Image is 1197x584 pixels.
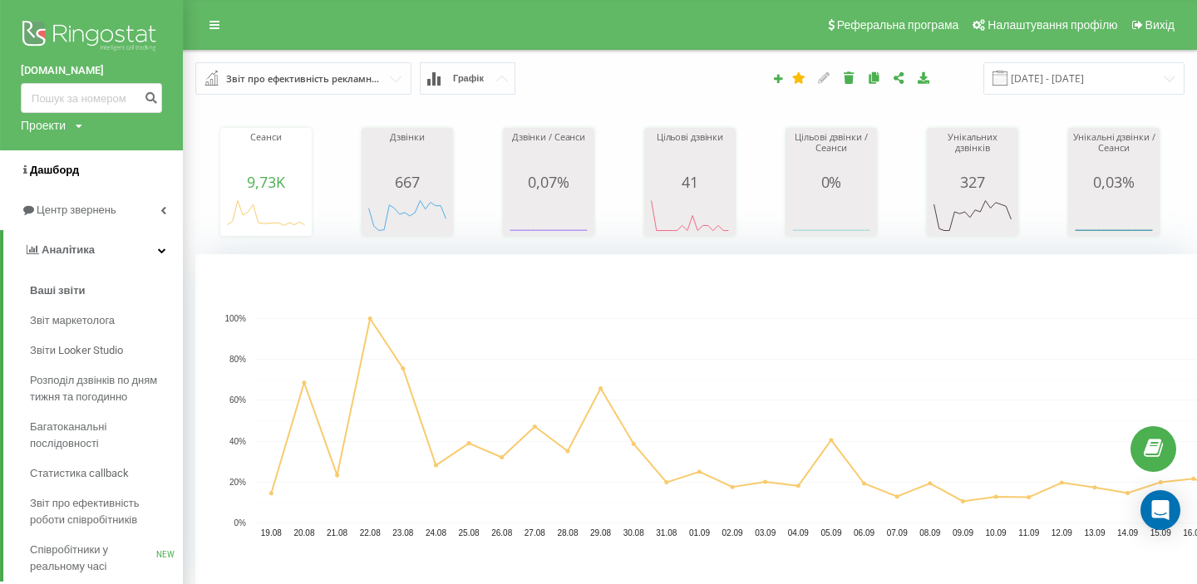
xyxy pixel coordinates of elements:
[366,132,449,174] div: Дзвінки
[1072,174,1155,190] div: 0,03%
[420,62,515,95] button: Графік
[772,73,784,83] i: Створити звіт
[224,190,308,240] svg: A chart.
[30,465,129,482] span: Статистика callback
[656,528,677,537] text: 31.08
[854,528,874,537] text: 06.09
[755,528,776,537] text: 03.09
[247,172,284,192] span: 9,73K
[366,190,449,240] svg: A chart.
[1117,528,1138,537] text: 14.09
[953,528,973,537] text: 09.09
[988,18,1117,32] span: Налаштування профілю
[327,528,347,537] text: 21.08
[1140,490,1180,530] div: Open Intercom Messenger
[30,336,183,366] a: Звіти Looker Studio
[30,312,115,329] span: Звіт маркетолога
[30,372,175,405] span: Розподіл дзвінків по дням тижня та погодинно
[234,518,247,528] text: 0%
[986,528,1007,537] text: 10.09
[1052,528,1072,537] text: 12.09
[3,230,183,270] a: Аналiтика
[30,542,156,575] span: Співробітники у реальному часі
[491,528,512,537] text: 26.08
[426,528,446,537] text: 24.08
[790,190,873,240] svg: A chart.
[229,356,246,365] text: 80%
[30,419,175,452] span: Багатоканальні послідовності
[507,132,590,174] div: Дзвінки / Сеанси
[21,62,162,79] a: [DOMAIN_NAME]
[960,172,984,192] span: 327
[224,314,246,323] text: 100%
[788,528,809,537] text: 04.09
[226,70,382,88] div: Звіт про ефективність рекламних кампаній
[682,172,698,192] span: 41
[507,190,590,240] svg: A chart.
[30,164,79,176] span: Дашборд
[1018,528,1039,537] text: 11.09
[623,528,644,537] text: 30.08
[392,528,413,537] text: 23.08
[30,488,183,535] a: Звіт про ефективність роботи співробітників
[1072,190,1155,240] svg: A chart.
[37,204,116,216] span: Центр звернень
[30,342,123,359] span: Звіти Looker Studio
[293,528,314,537] text: 20.08
[229,396,246,405] text: 60%
[30,459,183,488] a: Статистика callback
[867,71,881,83] i: Копіювати звіт
[790,132,873,174] div: Цільові дзвінки / Сеанси
[919,528,940,537] text: 08.09
[453,73,484,84] span: Графік
[722,528,743,537] text: 02.09
[30,495,175,528] span: Звіт про ефективність роботи співробітників
[229,437,246,446] text: 40%
[689,528,710,537] text: 01.09
[507,174,590,190] div: 0,07%
[817,71,831,83] i: Редагувати звіт
[1072,132,1155,174] div: Унікальні дзвінки / Сеанси
[30,306,183,336] a: Звіт маркетолога
[30,412,183,459] a: Багатоканальні послідовності
[590,528,611,537] text: 29.08
[395,172,419,192] span: 667
[224,132,308,174] div: Сеанси
[887,528,908,537] text: 07.09
[1145,18,1175,32] span: Вихід
[557,528,578,537] text: 28.08
[792,71,806,83] i: Цей звіт буде завантажено першим при відкритті Аналітики. Ви можете призначити будь-який інший ва...
[892,71,906,83] i: Поділитися налаштуваннями звіту
[21,17,162,58] img: Ringostat logo
[30,276,183,306] a: Ваші звіти
[648,190,731,240] svg: A chart.
[21,117,66,134] div: Проекти
[229,478,246,487] text: 20%
[30,535,183,582] a: Співробітники у реальному часіNEW
[917,71,931,83] i: Завантажити звіт
[21,83,162,113] input: Пошук за номером
[1150,528,1171,537] text: 15.09
[525,528,545,537] text: 27.08
[1084,528,1105,537] text: 13.09
[261,528,282,537] text: 19.08
[30,366,183,412] a: Розподіл дзвінків по дням тижня та погодинно
[837,18,959,32] span: Реферальна програма
[820,528,841,537] text: 05.09
[842,71,856,83] i: Видалити звіт
[931,132,1014,174] div: Унікальних дзвінків
[360,528,381,537] text: 22.08
[42,243,95,256] span: Аналiтика
[30,282,86,299] span: Ваші звіти
[790,174,873,190] div: 0%
[459,528,480,537] text: 25.08
[931,190,1014,240] svg: A chart.
[648,132,731,174] div: Цільові дзвінки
